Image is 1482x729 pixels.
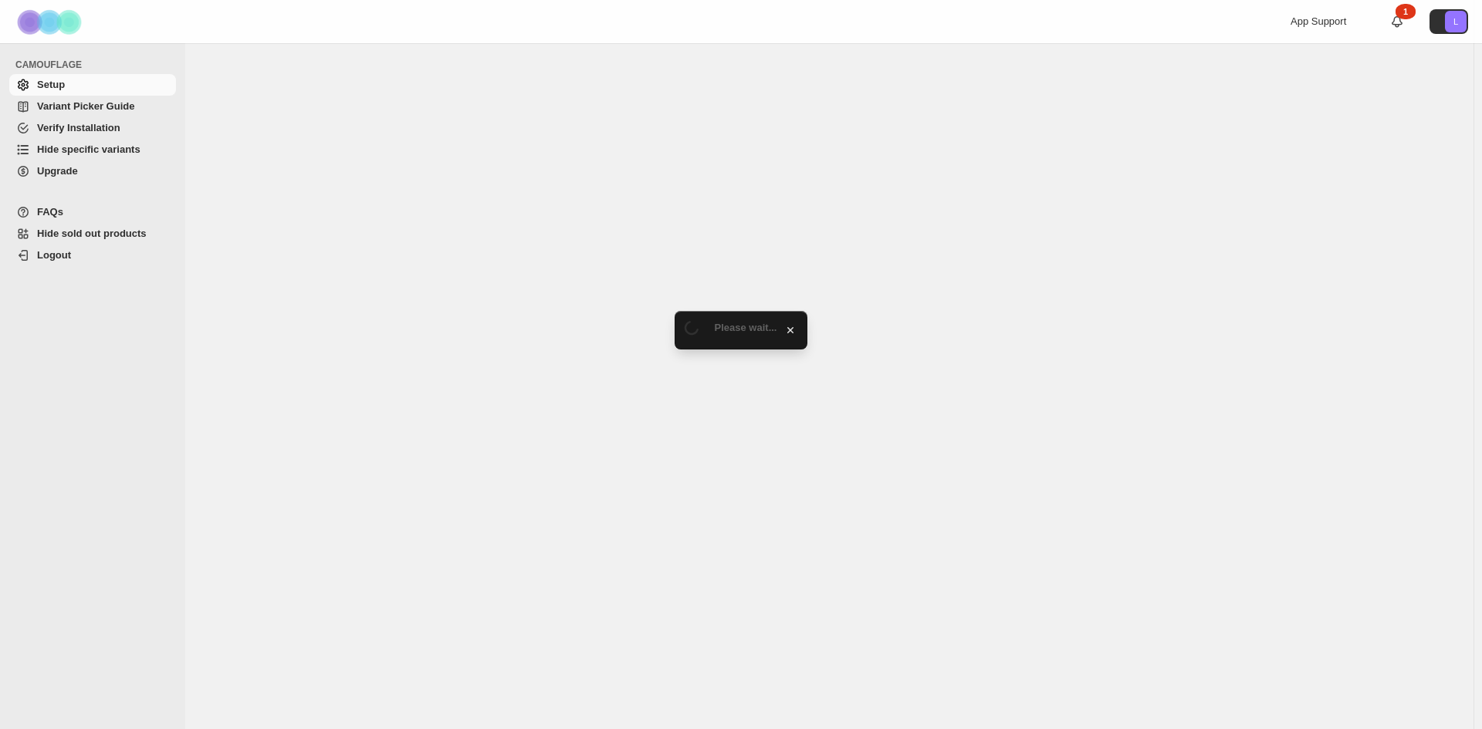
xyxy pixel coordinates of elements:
span: FAQs [37,206,63,218]
a: Hide sold out products [9,223,176,245]
span: Please wait... [715,322,777,333]
span: Upgrade [37,165,78,177]
a: Upgrade [9,160,176,182]
a: Logout [9,245,176,266]
span: Avatar with initials L [1445,11,1467,32]
a: FAQs [9,201,176,223]
span: App Support [1291,15,1346,27]
a: Verify Installation [9,117,176,139]
span: Verify Installation [37,122,120,133]
span: Logout [37,249,71,261]
a: Variant Picker Guide [9,96,176,117]
span: Variant Picker Guide [37,100,134,112]
img: Camouflage [12,1,90,43]
text: L [1453,17,1458,26]
span: Hide sold out products [37,228,147,239]
a: 1 [1389,14,1405,29]
a: Setup [9,74,176,96]
div: 1 [1396,4,1416,19]
span: Hide specific variants [37,143,140,155]
a: Hide specific variants [9,139,176,160]
button: Avatar with initials L [1430,9,1468,34]
span: Setup [37,79,65,90]
span: CAMOUFLAGE [15,59,178,71]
